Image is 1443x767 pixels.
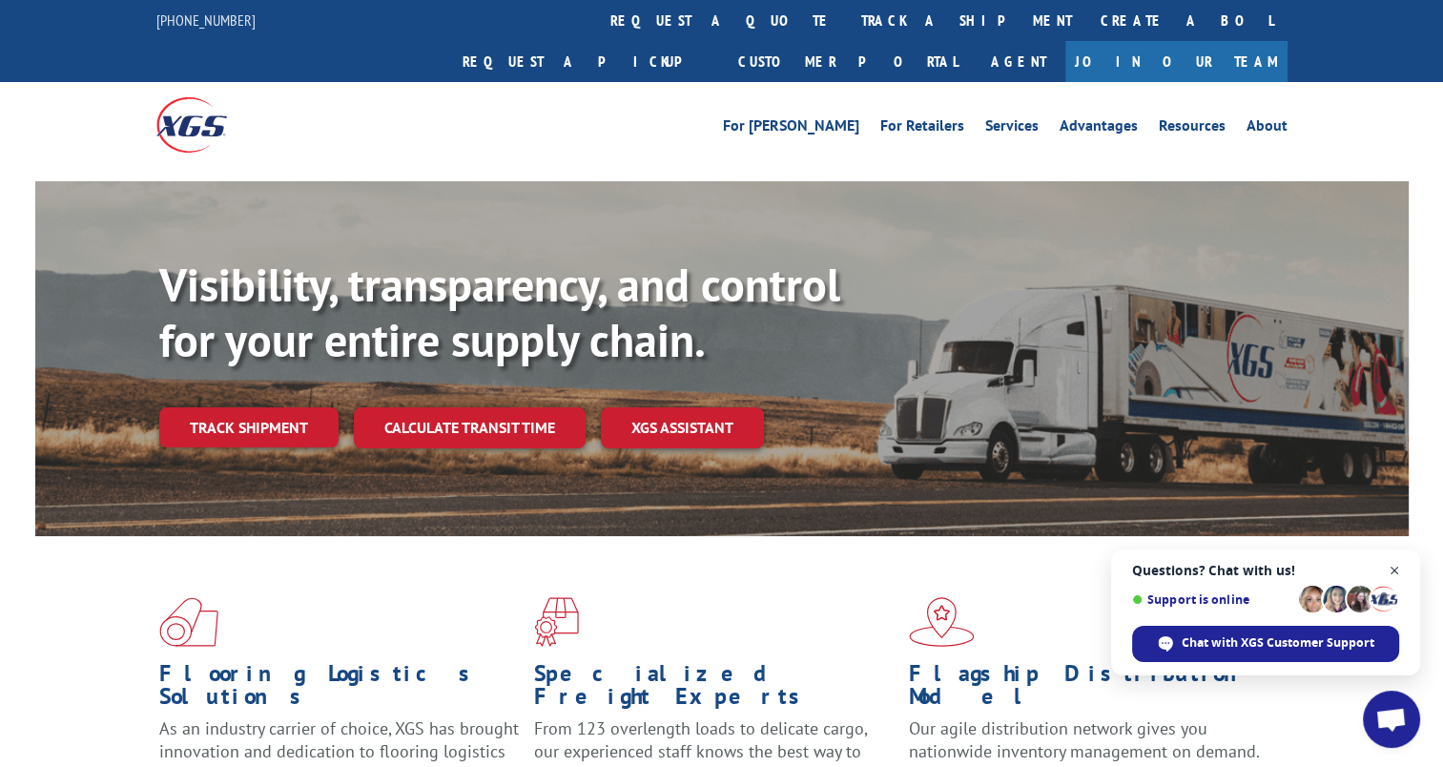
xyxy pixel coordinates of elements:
[909,597,975,647] img: xgs-icon-flagship-distribution-model-red
[880,118,964,139] a: For Retailers
[534,662,895,717] h1: Specialized Freight Experts
[1247,118,1288,139] a: About
[1060,118,1138,139] a: Advantages
[354,407,586,448] a: Calculate transit time
[1132,563,1399,578] span: Questions? Chat with us!
[1363,691,1420,748] a: Open chat
[1159,118,1226,139] a: Resources
[724,41,972,82] a: Customer Portal
[448,41,724,82] a: Request a pickup
[1132,626,1399,662] span: Chat with XGS Customer Support
[159,407,339,447] a: Track shipment
[159,255,840,369] b: Visibility, transparency, and control for your entire supply chain.
[1182,634,1374,652] span: Chat with XGS Customer Support
[159,662,520,717] h1: Flooring Logistics Solutions
[909,662,1269,717] h1: Flagship Distribution Model
[1132,592,1292,607] span: Support is online
[601,407,764,448] a: XGS ASSISTANT
[159,597,218,647] img: xgs-icon-total-supply-chain-intelligence-red
[985,118,1039,139] a: Services
[1065,41,1288,82] a: Join Our Team
[156,10,256,30] a: [PHONE_NUMBER]
[909,717,1260,762] span: Our agile distribution network gives you nationwide inventory management on demand.
[972,41,1065,82] a: Agent
[723,118,859,139] a: For [PERSON_NAME]
[534,597,579,647] img: xgs-icon-focused-on-flooring-red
